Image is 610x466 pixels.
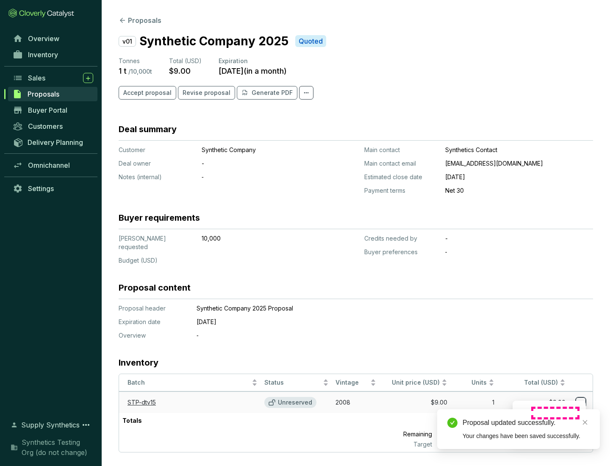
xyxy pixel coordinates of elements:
button: Proposals [119,15,161,25]
span: Buyer Portal [28,106,67,114]
a: Omnichannel [8,158,97,172]
span: Units [454,379,487,387]
p: Estimated close date [364,173,438,181]
p: 1 t [435,413,497,428]
p: - [202,159,316,168]
td: $9.00 [380,391,451,413]
th: Batch [119,374,261,391]
p: [DATE] [197,318,552,326]
button: Revise proposal [178,86,235,100]
p: Customer [119,146,195,154]
span: Proposals [28,90,59,98]
span: Settings [28,184,54,193]
a: Customers [8,119,97,133]
p: 10,000 [202,234,316,243]
p: Expiration [219,57,287,65]
p: - [445,234,593,243]
a: Buyer Portal [8,103,97,117]
a: Delivery Planning [8,135,97,149]
p: 10,000 t [435,440,498,449]
td: 2008 [332,391,380,413]
p: Credits needed by [364,234,438,243]
span: Total (USD) [524,379,558,386]
p: [DATE] [445,173,593,181]
p: 1 t [119,66,127,76]
th: Status [261,374,332,391]
p: [EMAIL_ADDRESS][DOMAIN_NAME] [445,159,593,168]
p: Synthetic Company [202,146,316,154]
p: Synthetic Company 2025 Proposal [197,304,552,313]
span: Accept proposal [123,89,172,97]
span: Omnichannel [28,161,70,169]
span: Revise proposal [183,89,230,97]
p: Net 30 [445,186,593,195]
th: Units [451,374,498,391]
div: Your changes have been saved successfully. [463,431,590,441]
span: Status [264,379,321,387]
th: Vintage [332,374,380,391]
p: 9,999 t [435,428,498,440]
h3: Inventory [119,357,158,369]
span: Unit price (USD) [392,379,440,386]
p: Target [366,440,435,449]
p: ‐ [202,173,316,181]
div: Proposal updated successfully. [463,418,590,428]
p: Main contact [364,146,438,154]
a: Sales [8,71,97,85]
button: Generate PDF [237,86,297,100]
span: Total (USD) [169,57,202,64]
p: Notes (internal) [119,173,195,181]
h3: Proposal content [119,282,191,294]
p: [DATE] ( in a month ) [219,66,287,76]
p: Generate PDF [252,89,293,97]
td: $9.00 [498,391,569,413]
span: Budget (USD) [119,257,158,264]
p: $9.00 [169,66,191,76]
span: Synthetics Testing Org (do not change) [22,437,93,458]
span: Vintage [335,379,369,387]
p: Remaining [366,428,435,440]
a: Overview [8,31,97,46]
span: Inventory [28,50,58,59]
p: Expiration date [119,318,186,326]
span: close [582,419,588,425]
p: Totals [119,413,145,428]
button: Accept proposal [119,86,176,100]
p: / 10,000 t [128,68,152,75]
p: v01 [119,36,136,47]
span: Supply Synthetics [21,420,80,430]
span: Sales [28,74,45,82]
p: Deal owner [119,159,195,168]
p: Payment terms [364,186,438,195]
span: Delivery Planning [28,138,83,147]
p: Synthetic Company 2025 [139,32,288,50]
p: Quoted [299,37,323,46]
a: STP-dtv15 [128,399,156,406]
p: ‐ [197,331,552,340]
a: Close [580,418,590,427]
p: [PERSON_NAME] requested [119,234,195,251]
p: Proposal header [119,304,186,313]
p: Tonnes [119,57,152,65]
p: Reserve credits [531,409,577,417]
p: Overview [119,331,186,340]
span: Customers [28,122,63,130]
span: Overview [28,34,59,43]
p: Unreserved [278,399,312,406]
span: Batch [128,379,250,387]
p: Synthetics Contact [445,146,593,154]
p: ‐ [445,248,593,256]
h3: Buyer requirements [119,212,200,224]
a: Inventory [8,47,97,62]
p: Main contact email [364,159,438,168]
span: check-circle [447,418,457,428]
td: 1 [451,391,498,413]
a: Proposals [8,87,97,101]
a: Settings [8,181,97,196]
h3: Deal summary [119,123,177,135]
p: Buyer preferences [364,248,438,256]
